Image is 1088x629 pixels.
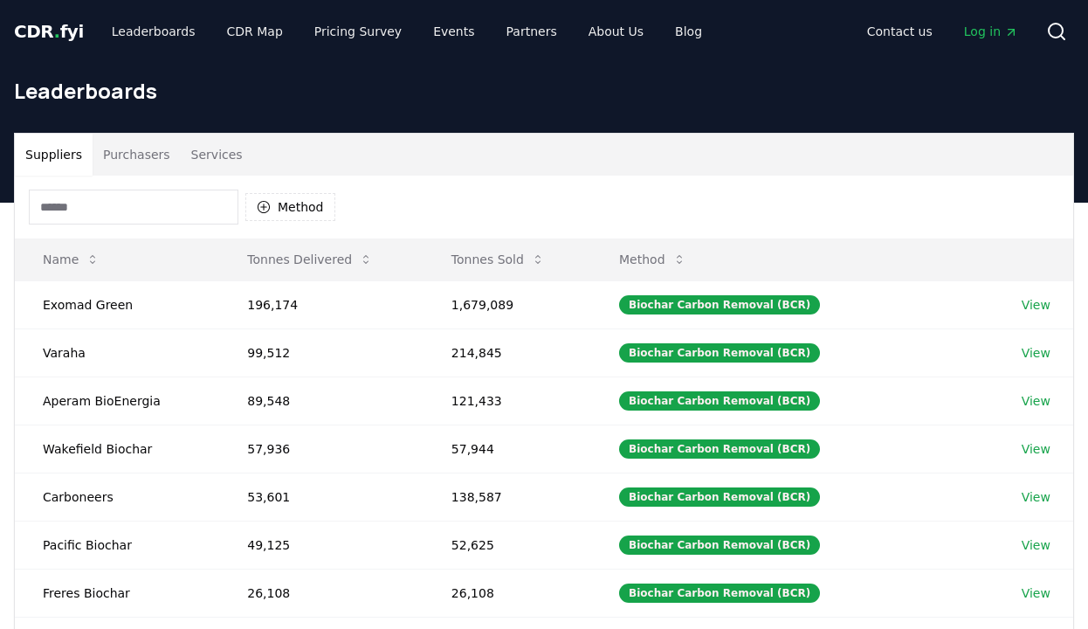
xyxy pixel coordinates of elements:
div: Biochar Carbon Removal (BCR) [619,536,820,555]
button: Tonnes Sold [437,242,559,277]
a: View [1022,392,1050,410]
a: CDR Map [213,16,297,47]
button: Purchasers [93,134,181,176]
td: Freres Biochar [15,569,219,617]
td: 52,625 [423,521,591,569]
td: 214,845 [423,328,591,377]
td: 196,174 [219,280,423,328]
td: 99,512 [219,328,423,377]
button: Method [605,242,700,277]
td: 49,125 [219,521,423,569]
td: Carboneers [15,473,219,521]
td: 26,108 [219,569,423,617]
div: Biochar Carbon Removal (BCR) [619,584,820,603]
a: Pricing Survey [300,16,416,47]
a: Log in [950,16,1032,47]
a: Partners [492,16,571,47]
a: View [1022,536,1050,554]
a: View [1022,488,1050,506]
div: Biochar Carbon Removal (BCR) [619,487,820,507]
a: Blog [661,16,716,47]
a: About Us [575,16,658,47]
a: CDR.fyi [14,19,84,44]
button: Services [181,134,253,176]
button: Tonnes Delivered [233,242,387,277]
td: 138,587 [423,473,591,521]
div: Biochar Carbon Removal (BCR) [619,391,820,411]
span: CDR fyi [14,21,84,42]
a: Events [419,16,488,47]
td: Pacific Biochar [15,521,219,569]
td: 57,936 [219,425,423,473]
nav: Main [853,16,1032,47]
h1: Leaderboards [14,77,1074,105]
a: Contact us [853,16,947,47]
button: Name [29,242,114,277]
td: 26,108 [423,569,591,617]
div: Biochar Carbon Removal (BCR) [619,295,820,314]
td: 89,548 [219,377,423,425]
div: Biochar Carbon Removal (BCR) [619,343,820,363]
span: . [54,21,60,42]
span: Log in [964,23,1018,40]
a: View [1022,440,1050,458]
button: Suppliers [15,134,93,176]
td: 121,433 [423,377,591,425]
a: View [1022,584,1050,602]
button: Method [245,193,335,221]
nav: Main [98,16,716,47]
td: 53,601 [219,473,423,521]
a: Leaderboards [98,16,210,47]
a: View [1022,296,1050,314]
td: Aperam BioEnergia [15,377,219,425]
td: Wakefield Biochar [15,425,219,473]
td: 1,679,089 [423,280,591,328]
a: View [1022,344,1050,362]
td: 57,944 [423,425,591,473]
td: Exomad Green [15,280,219,328]
div: Biochar Carbon Removal (BCR) [619,439,820,459]
td: Varaha [15,328,219,377]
